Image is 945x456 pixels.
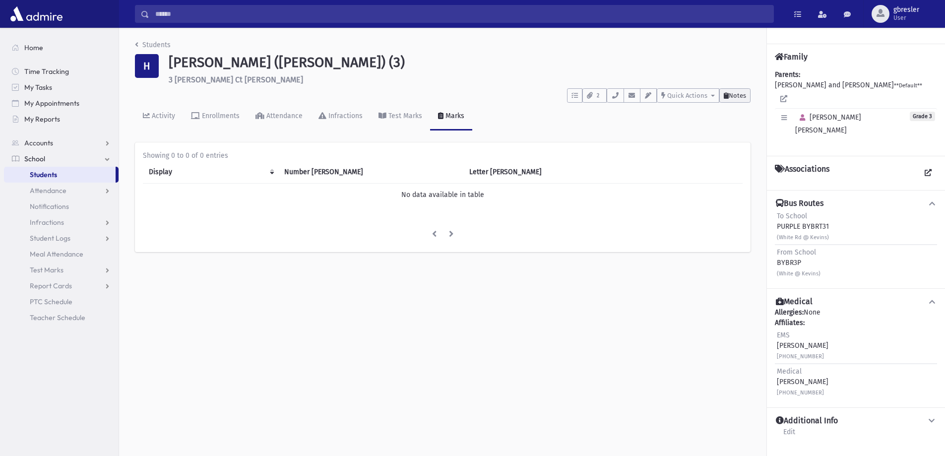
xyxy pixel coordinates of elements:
[4,310,119,326] a: Teacher Schedule
[30,297,72,306] span: PTC Schedule
[594,91,602,100] span: 2
[135,103,183,130] a: Activity
[248,103,311,130] a: Attendance
[4,278,119,294] a: Report Cards
[4,111,119,127] a: My Reports
[783,426,796,444] a: Edit
[30,281,72,290] span: Report Cards
[4,262,119,278] a: Test Marks
[386,112,422,120] div: Test Marks
[776,297,813,307] h4: Medical
[777,211,829,242] div: PURPLE BYBRT31
[4,230,119,246] a: Student Logs
[775,308,804,317] b: Allergies:
[919,164,937,182] a: View all Associations
[777,212,807,220] span: To School
[775,164,829,182] h4: Associations
[777,247,820,278] div: BYBR3P
[150,112,175,120] div: Activity
[729,92,746,99] span: Notes
[4,198,119,214] a: Notifications
[443,112,464,120] div: Marks
[719,88,751,103] button: Notes
[777,330,828,361] div: [PERSON_NAME]
[777,366,828,397] div: [PERSON_NAME]
[30,313,85,322] span: Teacher Schedule
[278,161,463,184] th: Number Mark
[910,112,935,121] span: Grade 3
[30,170,57,179] span: Students
[200,112,240,120] div: Enrollments
[893,6,919,14] span: gbresler
[4,95,119,111] a: My Appointments
[4,79,119,95] a: My Tasks
[4,40,119,56] a: Home
[143,183,743,206] td: No data available in table
[775,198,937,209] button: Bus Routes
[135,54,159,78] div: H
[8,4,65,24] img: AdmirePro
[775,52,808,62] h4: Family
[463,161,624,184] th: Letter Mark
[143,150,743,161] div: Showing 0 to 0 of 0 entries
[30,202,69,211] span: Notifications
[4,135,119,151] a: Accounts
[4,167,116,183] a: Students
[777,270,820,277] small: (White @ Kevins)
[24,115,60,124] span: My Reports
[169,54,751,71] h1: [PERSON_NAME] ([PERSON_NAME]) (3)
[30,265,63,274] span: Test Marks
[667,92,707,99] span: Quick Actions
[24,67,69,76] span: Time Tracking
[777,331,790,339] span: EMS
[775,70,800,79] b: Parents:
[775,416,937,426] button: Additional Info
[582,88,607,103] button: 2
[4,214,119,230] a: Infractions
[149,5,773,23] input: Search
[4,246,119,262] a: Meal Attendance
[24,83,52,92] span: My Tasks
[30,234,70,243] span: Student Logs
[795,113,861,134] span: [PERSON_NAME] [PERSON_NAME]
[24,154,45,163] span: School
[777,390,824,396] small: [PHONE_NUMBER]
[430,103,472,130] a: Marks
[30,186,66,195] span: Attendance
[4,64,119,79] a: Time Tracking
[371,103,430,130] a: Test Marks
[776,416,838,426] h4: Additional Info
[777,367,802,376] span: Medical
[24,138,53,147] span: Accounts
[657,88,719,103] button: Quick Actions
[135,41,171,49] a: Students
[30,218,64,227] span: Infractions
[776,198,823,209] h4: Bus Routes
[326,112,363,120] div: Infractions
[24,99,79,108] span: My Appointments
[264,112,303,120] div: Attendance
[30,250,83,259] span: Meal Attendance
[4,151,119,167] a: School
[4,294,119,310] a: PTC Schedule
[143,161,278,184] th: Display
[893,14,919,22] span: User
[183,103,248,130] a: Enrollments
[169,75,751,84] h6: 3 [PERSON_NAME] Ct [PERSON_NAME]
[311,103,371,130] a: Infractions
[777,234,829,241] small: (White Rd @ Kevins)
[24,43,43,52] span: Home
[775,69,937,148] div: [PERSON_NAME] and [PERSON_NAME]
[777,248,816,257] span: From School
[4,183,119,198] a: Attendance
[777,353,824,360] small: [PHONE_NUMBER]
[775,297,937,307] button: Medical
[135,40,171,54] nav: breadcrumb
[775,319,805,327] b: Affiliates:
[775,307,937,399] div: None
